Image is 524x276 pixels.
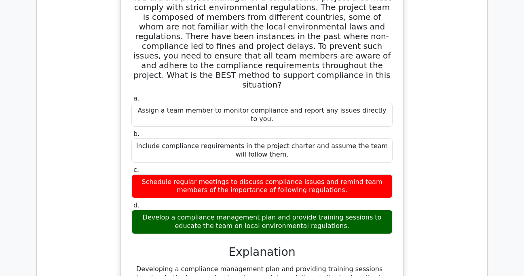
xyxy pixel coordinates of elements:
[131,103,393,127] div: Assign a team member to monitor compliance and report any issues directly to you.
[131,210,393,234] div: Develop a compliance management plan and provide training sessions to educate the team on local e...
[133,130,139,138] span: b.
[136,245,388,259] h3: Explanation
[133,94,139,102] span: a.
[133,166,139,174] span: c.
[131,174,393,199] div: Schedule regular meetings to discuss compliance issues and remind team members of the importance ...
[133,201,139,209] span: d.
[131,138,393,163] div: Include compliance requirements in the project charter and assume the team will follow them.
